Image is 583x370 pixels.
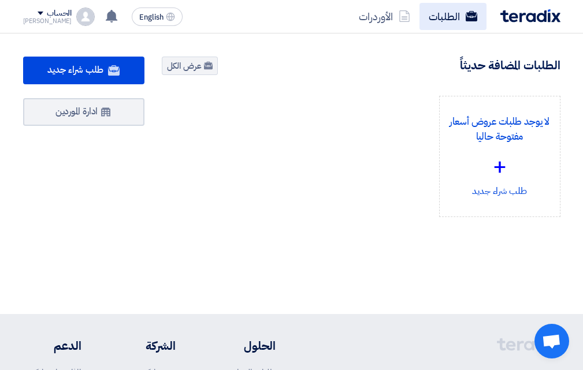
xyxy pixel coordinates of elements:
[460,58,560,73] h4: الطلبات المضافة حديثاً
[23,98,144,126] a: ادارة الموردين
[350,3,419,30] a: الأوردرات
[47,63,103,77] span: طلب شراء جديد
[139,13,164,21] span: English
[162,57,218,75] a: عرض الكل
[500,9,560,23] img: Teradix logo
[210,337,276,354] li: الحلول
[449,150,551,184] div: +
[534,324,569,358] div: Open chat
[76,8,95,26] img: profile_test.png
[419,3,487,30] a: الطلبات
[47,9,72,18] div: الحساب
[449,114,551,144] p: لا يوجد طلبات عروض أسعار مفتوحة حاليا
[132,8,183,26] button: English
[116,337,176,354] li: الشركة
[23,18,72,24] div: [PERSON_NAME]
[449,106,551,207] div: طلب شراء جديد
[23,337,81,354] li: الدعم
